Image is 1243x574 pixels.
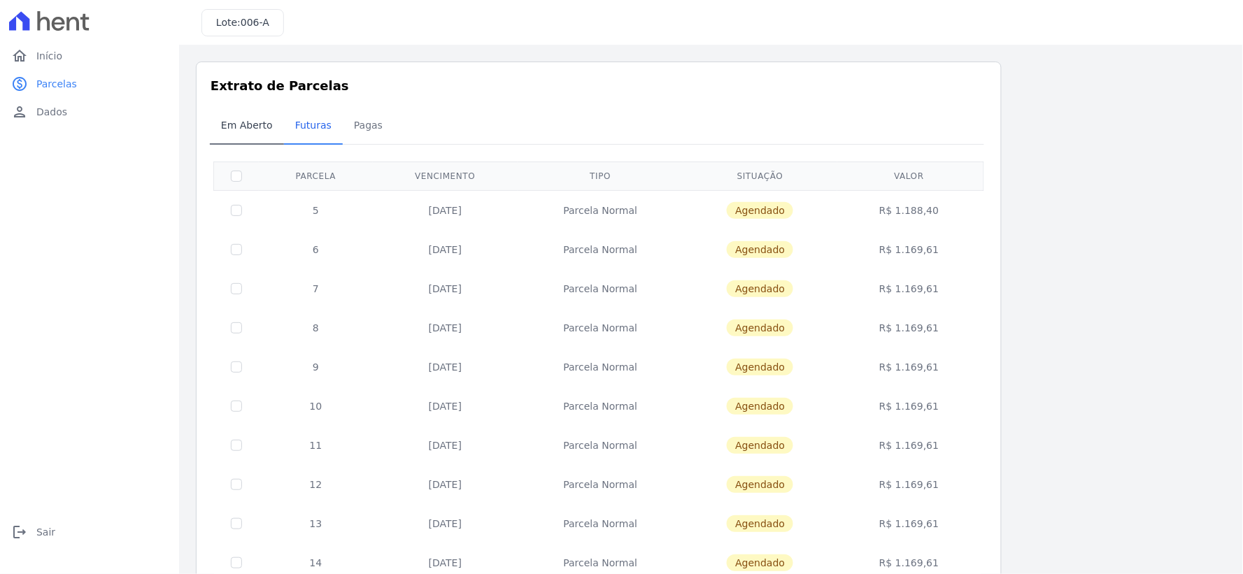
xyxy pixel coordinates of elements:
td: Parcela Normal [518,387,683,426]
td: R$ 1.169,61 [837,347,981,387]
span: Agendado [727,359,793,375]
td: [DATE] [373,230,518,269]
span: Agendado [727,476,793,493]
span: Agendado [727,241,793,258]
td: Parcela Normal [518,465,683,504]
td: R$ 1.169,61 [837,387,981,426]
h3: Lote: [216,15,269,30]
i: paid [11,76,28,92]
td: [DATE] [373,269,518,308]
td: [DATE] [373,387,518,426]
td: 13 [259,504,373,543]
span: Agendado [727,202,793,219]
a: personDados [6,98,173,126]
td: Parcela Normal [518,504,683,543]
td: [DATE] [373,347,518,387]
td: 7 [259,269,373,308]
h3: Extrato de Parcelas [211,76,987,95]
td: 9 [259,347,373,387]
td: R$ 1.169,61 [837,465,981,504]
td: R$ 1.169,61 [837,504,981,543]
td: 11 [259,426,373,465]
span: Em Aberto [213,111,281,139]
i: person [11,103,28,120]
span: Início [36,49,62,63]
span: Agendado [727,320,793,336]
td: 10 [259,387,373,426]
i: logout [11,524,28,540]
td: 6 [259,230,373,269]
i: home [11,48,28,64]
a: paidParcelas [6,70,173,98]
td: 12 [259,465,373,504]
span: Agendado [727,515,793,532]
span: Agendado [727,280,793,297]
td: Parcela Normal [518,426,683,465]
td: 8 [259,308,373,347]
a: Em Aberto [210,108,284,145]
span: Parcelas [36,77,77,91]
span: Futuras [287,111,340,139]
a: Pagas [343,108,394,145]
td: R$ 1.169,61 [837,230,981,269]
td: Parcela Normal [518,230,683,269]
td: 5 [259,190,373,230]
td: Parcela Normal [518,190,683,230]
th: Vencimento [373,162,518,190]
td: R$ 1.188,40 [837,190,981,230]
span: Agendado [727,437,793,454]
td: R$ 1.169,61 [837,308,981,347]
td: R$ 1.169,61 [837,426,981,465]
th: Parcela [259,162,373,190]
td: [DATE] [373,308,518,347]
td: [DATE] [373,504,518,543]
a: logoutSair [6,518,173,546]
th: Valor [837,162,981,190]
span: Pagas [346,111,391,139]
span: 006-A [241,17,269,28]
span: Agendado [727,398,793,415]
a: homeInício [6,42,173,70]
th: Tipo [518,162,683,190]
td: [DATE] [373,190,518,230]
td: [DATE] [373,426,518,465]
td: Parcela Normal [518,347,683,387]
a: Futuras [284,108,343,145]
td: Parcela Normal [518,269,683,308]
span: Sair [36,525,55,539]
th: Situação [683,162,837,190]
span: Agendado [727,554,793,571]
span: Dados [36,105,67,119]
td: Parcela Normal [518,308,683,347]
td: R$ 1.169,61 [837,269,981,308]
td: [DATE] [373,465,518,504]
